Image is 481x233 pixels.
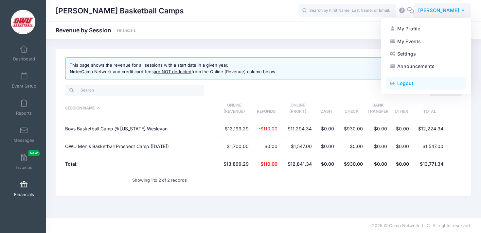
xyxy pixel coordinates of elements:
[65,85,204,96] input: Search
[16,110,32,116] span: Reports
[366,120,390,138] td: $0.00
[65,155,217,173] th: Total:
[9,150,40,173] a: InvoicesNew
[315,120,337,138] td: $0.00
[337,97,366,120] th: Check: activate to sort column ascending
[56,3,184,18] h1: [PERSON_NAME] Basketball Camps
[386,35,466,47] a: My Events
[217,97,252,120] th: Online(Revenue): activate to sort column ascending
[65,120,217,138] td: Boys Basketball Camp @ [US_STATE] Wesleyan
[12,83,36,89] span: Event Setup
[412,155,447,173] th: $13,771.34
[14,192,34,197] span: Financials
[414,3,471,18] button: [PERSON_NAME]
[70,69,81,74] b: Note:
[386,60,466,73] a: Announcements
[315,138,337,155] td: $0.00
[9,123,40,146] a: Messages
[28,150,40,156] span: New
[252,97,281,120] th: Refunds: activate to sort column ascending
[9,177,40,200] a: Financials
[11,10,35,34] img: David Vogel Basketball Camps
[390,155,412,173] th: $0.00
[13,56,35,62] span: Dashboard
[366,97,390,120] th: BankTransfer: activate to sort column ascending
[281,138,315,155] td: $1,547.00
[13,138,34,143] span: Messages
[337,138,366,155] td: $0.00
[337,155,366,173] th: $930.00
[418,7,459,14] span: [PERSON_NAME]
[132,173,187,188] div: Showing 1 to 2 of 2 records
[9,96,40,119] a: Reports
[298,4,396,17] input: Search by First Name, Last Name, or Email...
[9,42,40,65] a: Dashboard
[390,138,412,155] td: $0.00
[390,97,412,120] th: Other: activate to sort column ascending
[217,120,252,138] td: $12,199.29
[252,120,281,138] td: -$110.00
[315,97,337,120] th: Cash: activate to sort column ascending
[65,97,217,120] th: Session Name: activate to sort column descending
[252,138,281,155] td: $0.00
[281,97,315,120] th: Online(Profit): activate to sort column ascending
[386,23,466,35] a: My Profile
[390,120,412,138] td: $0.00
[386,77,466,90] a: Logout
[70,62,276,75] div: This page shows the revenue for all sessions with a start date in a given year. Camp Network and ...
[9,69,40,92] a: Event Setup
[16,165,32,170] span: Invoices
[386,48,466,60] a: Settings
[154,69,191,74] u: are NOT deducted
[217,155,252,173] th: $13,899.29
[315,155,337,173] th: $0.00
[372,223,471,228] span: 2025 © Camp Network, LLC. All rights reserved.
[366,138,390,155] td: $0.00
[412,97,447,120] th: Total: activate to sort column ascending
[65,138,217,155] td: OWU Men's Basketball Prospect Camp ([DATE])
[217,138,252,155] td: $1,700.00
[252,155,281,173] th: -$110.00
[412,138,447,155] td: $1,547.00
[281,155,315,173] th: $12,841.34
[412,120,447,138] td: $12,224.34
[366,155,390,173] th: $0.00
[337,120,366,138] td: $930.00
[56,27,136,34] h1: Revenue by Session
[281,120,315,138] td: $11,294.34
[117,28,136,33] a: Financials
